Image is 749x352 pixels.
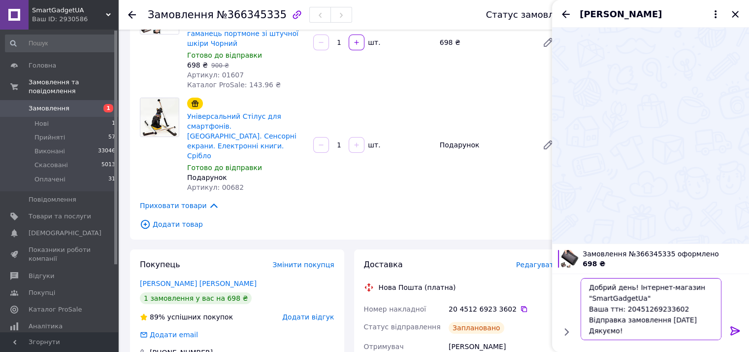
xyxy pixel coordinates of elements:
a: Редагувати [538,135,558,155]
span: Замовлення [29,104,69,113]
span: Приховати товари [140,200,219,211]
img: Універсальний Стілус для смартфонів. Планшети. Сенсорні екрани. Електронні книги. Срібло [140,98,179,137]
textarea: Добрий день! Інтернет-магазин "SmartGadgetUa" Ваша ттн: 20451269233602 Відправка замовлення [DATE... [581,278,721,340]
span: №366345335 [217,9,287,21]
span: SmartGadgetUA [32,6,106,15]
span: 89% [150,313,165,321]
span: Нові [34,119,49,128]
span: 5013 [101,161,115,170]
div: Ваш ID: 2930586 [32,15,118,24]
div: Подарунок [436,138,534,152]
div: 698 ₴ [436,35,534,49]
div: Додати email [139,330,199,340]
span: Отримувач [364,343,404,351]
span: Змінити покупця [273,261,334,269]
div: 1 замовлення у вас на 698 ₴ [140,292,252,304]
span: Готово до відправки [187,164,262,172]
img: 6641670714_w100_h100_stilnyj-muzhskoj-vmestitelnyj.jpg [561,250,579,268]
button: Назад [560,8,572,20]
div: шт. [365,140,381,150]
span: 57 [108,133,115,142]
span: Виконані [34,147,65,156]
a: Стильний чоловічий місткий клатч з PU шкіри. Чоловічий гаманець портмоне зі штучної шкіри Чорний [187,10,298,47]
span: Додати товар [140,219,558,230]
span: Готово до відправки [187,51,262,59]
span: Відгуки [29,272,54,281]
span: Артикул: 00682 [187,183,244,191]
span: Доставка [364,260,403,269]
span: Покупець [140,260,180,269]
button: [PERSON_NAME] [580,8,721,21]
span: Додати відгук [282,313,334,321]
span: Оплачені [34,175,65,184]
span: Номер накладної [364,305,426,313]
span: [DEMOGRAPHIC_DATA] [29,229,101,238]
div: Додати email [149,330,199,340]
span: Замовлення [148,9,214,21]
input: Пошук [5,35,116,52]
span: Артикул: 01607 [187,71,244,79]
span: Замовлення №366345335 оформлено [583,249,743,259]
span: 698 ₴ [187,61,208,69]
a: Універсальний Стілус для смартфонів. [GEOGRAPHIC_DATA]. Сенсорні екрани. Електронні книги. Срібло [187,112,296,160]
span: Головна [29,61,56,70]
span: Скасовані [34,161,68,170]
span: Редагувати [516,261,558,269]
div: Подарунок [187,173,305,182]
span: Статус відправлення [364,323,441,331]
span: 1 [103,104,113,112]
span: Замовлення та повідомлення [29,78,118,96]
span: Показники роботи компанії [29,246,91,263]
span: 33046 [98,147,115,156]
span: Покупці [29,288,55,297]
span: Повідомлення [29,195,76,204]
a: Редагувати [538,33,558,52]
span: Каталог ProSale [29,305,82,314]
span: 31 [108,175,115,184]
span: [PERSON_NAME] [580,8,662,21]
div: Заплановано [449,322,504,334]
div: Нова Пошта (платна) [376,282,458,292]
div: Статус замовлення [486,10,577,20]
span: 698 ₴ [583,260,605,268]
span: Аналітика [29,322,63,331]
span: 1 [112,119,115,128]
span: Товари та послуги [29,212,91,221]
a: [PERSON_NAME] [PERSON_NAME] [140,280,257,287]
div: шт. [365,37,381,47]
div: Повернутися назад [128,10,136,20]
span: Каталог ProSale: 143.96 ₴ [187,81,281,89]
span: 900 ₴ [211,62,229,69]
button: Закрити [729,8,741,20]
span: Прийняті [34,133,65,142]
div: 20 4512 6923 3602 [449,304,558,314]
div: успішних покупок [140,312,233,322]
button: Показати кнопки [560,325,573,338]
